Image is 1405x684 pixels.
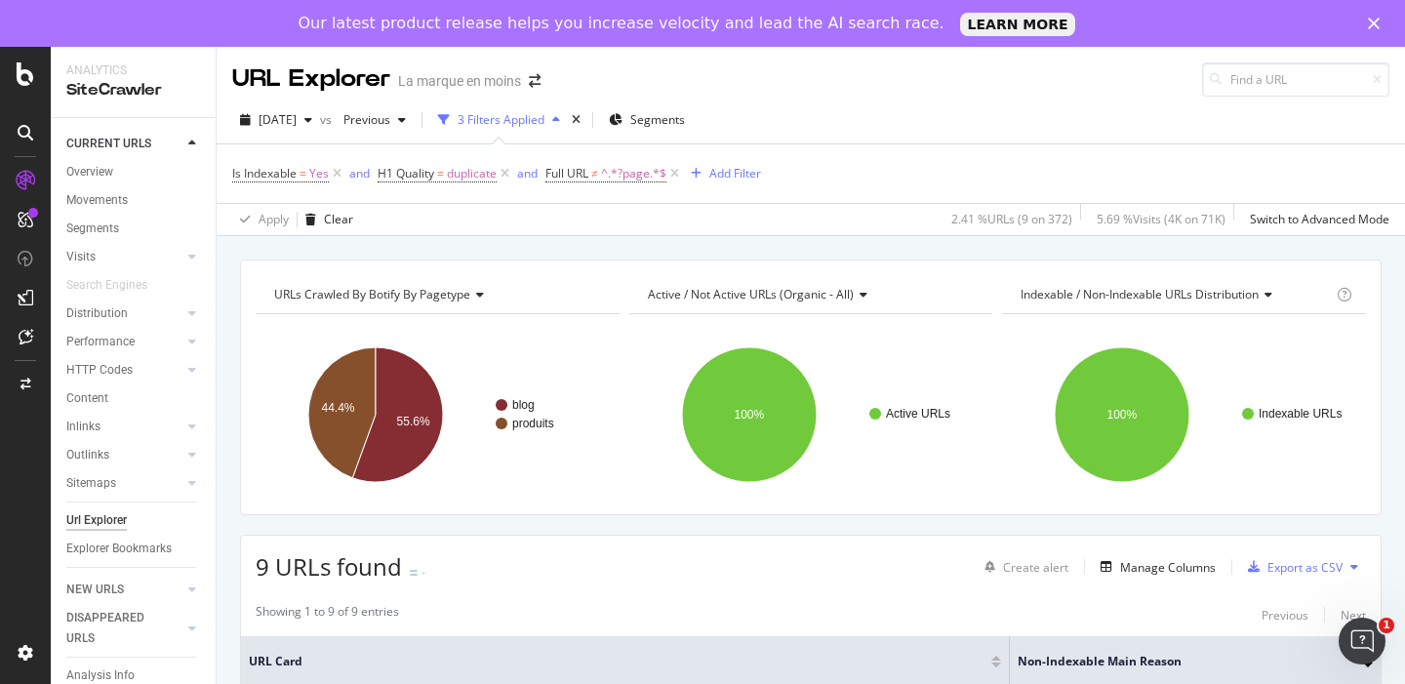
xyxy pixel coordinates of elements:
span: Active / Not Active URLs (organic - all) [648,286,854,302]
text: blog [512,398,535,412]
a: CURRENT URLS [66,134,182,154]
span: Non-Indexable Main Reason [1018,653,1334,670]
span: 2025 Jul. 31st [259,111,297,128]
div: Content [66,388,108,409]
div: 3 Filters Applied [458,111,544,128]
button: Create alert [977,551,1068,583]
div: Analytics [66,62,200,79]
button: Previous [336,104,414,136]
span: URLs Crawled By Botify By pagetype [274,286,470,302]
svg: A chart. [256,330,620,500]
div: HTTP Codes [66,360,133,381]
div: Movements [66,190,128,211]
button: Export as CSV [1240,551,1343,583]
iframe: Intercom live chat [1339,618,1385,664]
a: Explorer Bookmarks [66,539,202,559]
text: Indexable URLs [1259,407,1342,421]
a: Visits [66,247,182,267]
a: Url Explorer [66,510,202,531]
div: Sitemaps [66,473,116,494]
div: times [568,110,584,130]
svg: A chart. [629,330,993,500]
h4: URLs Crawled By Botify By pagetype [270,279,602,310]
text: 100% [734,408,764,422]
button: [DATE] [232,104,320,136]
div: Next [1341,607,1366,624]
span: vs [320,111,336,128]
div: arrow-right-arrow-left [529,74,541,88]
span: H1 Quality [378,165,434,181]
div: Explorer Bookmarks [66,539,172,559]
div: Our latest product release helps you increase velocity and lead the AI search race. [299,14,944,33]
a: Overview [66,162,202,182]
button: Segments [601,104,693,136]
div: DISAPPEARED URLS [66,608,165,649]
span: ^.*?page.*$ [601,160,666,187]
button: Clear [298,204,353,235]
div: Overview [66,162,113,182]
span: Full URL [545,165,588,181]
span: duplicate [447,160,497,187]
a: LEARN MORE [960,13,1076,36]
a: Distribution [66,303,182,324]
button: and [349,164,370,182]
div: - [421,564,425,581]
div: Export as CSV [1267,559,1343,576]
div: NEW URLS [66,580,124,600]
div: Showing 1 to 9 of 9 entries [256,603,399,626]
span: Is Indexable [232,165,297,181]
span: ≠ [591,165,598,181]
div: La marque en moins [398,71,521,91]
a: Search Engines [66,275,167,296]
a: DISAPPEARED URLS [66,608,182,649]
button: Previous [1262,603,1308,626]
div: 2.41 % URLs ( 9 on 372 ) [951,211,1072,227]
button: Add Filter [683,162,761,185]
span: Indexable / Non-Indexable URLs distribution [1021,286,1259,302]
div: Apply [259,211,289,227]
div: Previous [1262,607,1308,624]
div: and [517,165,538,181]
a: Content [66,388,202,409]
div: Switch to Advanced Mode [1250,211,1389,227]
div: Manage Columns [1120,559,1216,576]
a: Sitemaps [66,473,182,494]
text: Active URLs [886,407,950,421]
a: Movements [66,190,202,211]
text: 44.4% [321,401,354,415]
a: Outlinks [66,445,182,465]
div: Visits [66,247,96,267]
div: URL Explorer [232,62,390,96]
span: Yes [309,160,329,187]
input: Find a URL [1202,62,1389,97]
a: HTTP Codes [66,360,182,381]
div: CURRENT URLS [66,134,151,154]
div: Performance [66,332,135,352]
button: Switch to Advanced Mode [1242,204,1389,235]
span: = [437,165,444,181]
button: Next [1341,603,1366,626]
div: Search Engines [66,275,147,296]
div: Outlinks [66,445,109,465]
div: Segments [66,219,119,239]
div: Inlinks [66,417,100,437]
button: Apply [232,204,289,235]
span: Previous [336,111,390,128]
a: Segments [66,219,202,239]
button: Manage Columns [1093,555,1216,579]
div: Clear [324,211,353,227]
div: Add Filter [709,165,761,181]
div: Create alert [1003,559,1068,576]
button: and [517,164,538,182]
text: 100% [1107,408,1138,422]
div: Url Explorer [66,510,127,531]
span: Segments [630,111,685,128]
a: Inlinks [66,417,182,437]
span: 1 [1379,618,1394,633]
span: 9 URLs found [256,550,402,583]
svg: A chart. [1002,330,1366,500]
div: and [349,165,370,181]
